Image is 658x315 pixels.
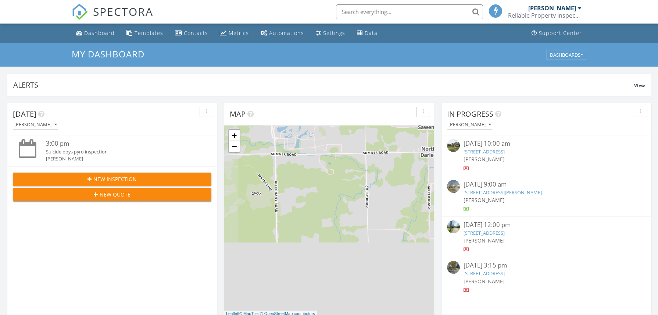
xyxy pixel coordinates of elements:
span: My Dashboard [72,48,144,60]
span: [PERSON_NAME] [464,237,505,244]
div: [PERSON_NAME] [46,155,195,162]
img: The Best Home Inspection Software - Spectora [72,4,88,20]
span: [PERSON_NAME] [464,156,505,163]
a: [STREET_ADDRESS] [464,148,505,155]
div: Alerts [13,80,634,90]
button: [PERSON_NAME] [13,120,58,130]
span: Map [230,109,246,119]
span: New Quote [100,191,130,198]
img: streetview [447,220,460,233]
button: New Inspection [13,173,211,186]
img: streetview [447,261,460,274]
a: Support Center [529,26,585,40]
div: 3:00 pm [46,139,195,148]
div: [DATE] 12:00 pm [464,220,629,230]
div: Support Center [539,29,582,36]
span: In Progress [447,109,493,119]
div: [PERSON_NAME] [14,122,57,127]
a: [STREET_ADDRESS] [464,230,505,236]
div: [DATE] 10:00 am [464,139,629,148]
div: Dashboards [550,52,583,57]
a: Metrics [217,26,252,40]
div: Automations [269,29,304,36]
button: Dashboards [547,50,586,60]
a: [STREET_ADDRESS][PERSON_NAME] [464,189,542,196]
img: streetview [447,139,460,152]
div: [DATE] 9:00 am [464,180,629,189]
a: Dashboard [73,26,118,40]
div: Metrics [229,29,249,36]
a: [STREET_ADDRESS] [464,270,505,277]
img: streetview [447,180,460,193]
span: New Inspection [93,175,137,183]
span: [PERSON_NAME] [464,278,505,285]
a: Contacts [172,26,211,40]
div: Data [365,29,378,36]
span: [PERSON_NAME] [464,197,505,203]
div: [PERSON_NAME] [448,122,491,127]
span: SPECTORA [93,4,153,19]
a: Zoom in [229,130,240,141]
input: Search everything... [336,4,483,19]
div: Suicide boys pyro inspection [46,148,195,155]
a: Templates [124,26,166,40]
a: Zoom out [229,141,240,152]
button: New Quote [13,188,211,201]
div: [PERSON_NAME] [528,4,576,12]
a: [DATE] 12:00 pm [STREET_ADDRESS] [PERSON_NAME] [447,220,646,253]
a: [DATE] 10:00 am [STREET_ADDRESS] [PERSON_NAME] [447,139,646,172]
span: [DATE] [13,109,36,119]
a: Automations (Basic) [258,26,307,40]
span: View [634,82,645,89]
a: [DATE] 3:15 pm [STREET_ADDRESS] [PERSON_NAME] [447,261,646,294]
div: Contacts [184,29,208,36]
div: Reliable Property Inspections of WNY, LLC [508,12,582,19]
div: Dashboard [84,29,115,36]
a: [DATE] 9:00 am [STREET_ADDRESS][PERSON_NAME] [PERSON_NAME] [447,180,646,213]
a: SPECTORA [72,10,153,25]
a: Data [354,26,380,40]
a: Settings [313,26,348,40]
button: [PERSON_NAME] [447,120,493,130]
div: Settings [323,29,345,36]
div: [DATE] 3:15 pm [464,261,629,270]
div: Templates [135,29,163,36]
